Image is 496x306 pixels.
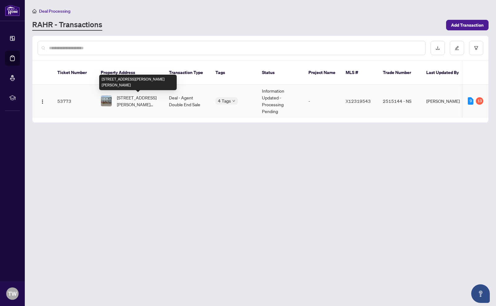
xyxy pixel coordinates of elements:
[257,61,303,85] th: Status
[117,94,159,108] span: [STREET_ADDRESS][PERSON_NAME][PERSON_NAME]
[218,97,231,104] span: 4 Tags
[257,85,303,117] td: Information Updated - Processing Pending
[5,5,20,16] img: logo
[164,61,210,85] th: Transaction Type
[52,85,96,117] td: 53773
[303,85,341,117] td: -
[303,61,341,85] th: Project Name
[421,61,468,85] th: Last Updated By
[431,41,445,55] button: download
[450,41,464,55] button: edit
[451,20,484,30] span: Add Transaction
[39,8,70,14] span: Deal Processing
[468,97,473,105] div: 9
[8,289,17,298] span: TW
[99,75,177,90] div: [STREET_ADDRESS][PERSON_NAME][PERSON_NAME]
[96,61,164,85] th: Property Address
[38,96,47,106] button: Logo
[436,46,440,50] span: download
[455,46,459,50] span: edit
[210,61,257,85] th: Tags
[341,61,378,85] th: MLS #
[32,9,37,13] span: home
[40,99,45,104] img: Logo
[52,61,96,85] th: Ticket Number
[164,85,210,117] td: Deal - Agent Double End Sale
[101,96,112,106] img: thumbnail-img
[346,98,371,104] span: X12319543
[378,61,421,85] th: Trade Number
[474,46,478,50] span: filter
[471,284,490,303] button: Open asap
[378,85,421,117] td: 2515144 - NS
[469,41,483,55] button: filter
[232,99,235,103] span: down
[446,20,489,30] button: Add Transaction
[32,20,102,31] a: RAHR - Transactions
[476,97,483,105] div: 13
[421,85,468,117] td: [PERSON_NAME]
